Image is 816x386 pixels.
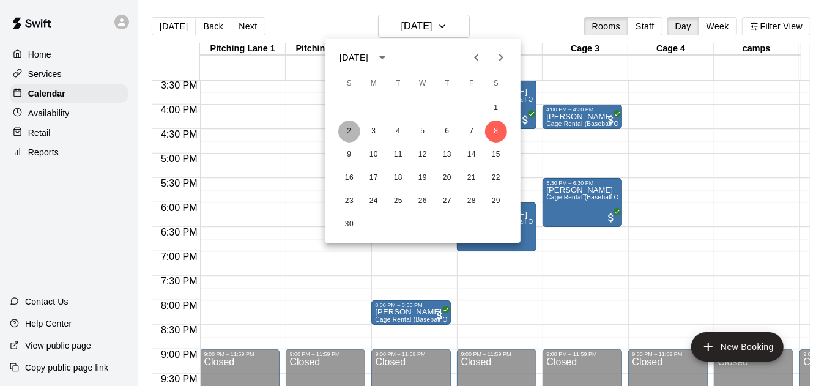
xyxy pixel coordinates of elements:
button: 10 [363,144,385,166]
button: 19 [412,167,434,189]
span: Wednesday [412,72,434,96]
button: 9 [338,144,360,166]
button: 6 [436,121,458,143]
button: 13 [436,144,458,166]
button: 23 [338,190,360,212]
button: 26 [412,190,434,212]
span: Monday [363,72,385,96]
button: 7 [461,121,483,143]
button: 12 [412,144,434,166]
button: 28 [461,190,483,212]
button: calendar view is open, switch to year view [372,47,393,68]
span: Sunday [338,72,360,96]
span: Saturday [485,72,507,96]
span: Tuesday [387,72,409,96]
button: 20 [436,167,458,189]
button: 2 [338,121,360,143]
button: 18 [387,167,409,189]
button: 8 [485,121,507,143]
span: Friday [461,72,483,96]
button: 29 [485,190,507,212]
span: Thursday [436,72,458,96]
button: 27 [436,190,458,212]
button: 21 [461,167,483,189]
button: 1 [485,97,507,119]
button: 3 [363,121,385,143]
button: 16 [338,167,360,189]
button: 24 [363,190,385,212]
button: 15 [485,144,507,166]
button: 4 [387,121,409,143]
div: [DATE] [339,51,368,64]
button: Previous month [464,45,489,70]
button: 30 [338,213,360,236]
button: 22 [485,167,507,189]
button: 25 [387,190,409,212]
button: 14 [461,144,483,166]
button: 5 [412,121,434,143]
button: 17 [363,167,385,189]
button: 11 [387,144,409,166]
button: Next month [489,45,513,70]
